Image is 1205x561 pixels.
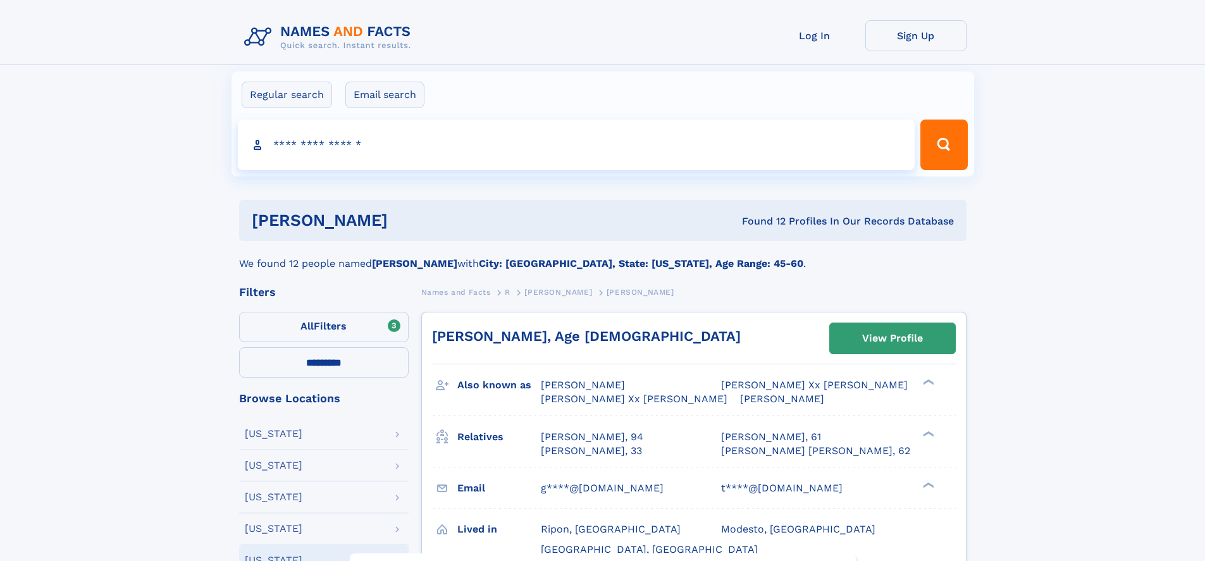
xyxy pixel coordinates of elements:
[920,481,935,489] div: ❯
[541,430,643,444] a: [PERSON_NAME], 94
[764,20,865,51] a: Log In
[920,429,935,438] div: ❯
[252,213,565,228] h1: [PERSON_NAME]
[541,523,681,535] span: Ripon, [GEOGRAPHIC_DATA]
[920,120,967,170] button: Search Button
[565,214,954,228] div: Found 12 Profiles In Our Records Database
[505,288,510,297] span: R
[457,374,541,396] h3: Also known as
[524,288,592,297] span: [PERSON_NAME]
[239,393,409,404] div: Browse Locations
[421,284,491,300] a: Names and Facts
[239,241,967,271] div: We found 12 people named with .
[239,20,421,54] img: Logo Names and Facts
[740,393,824,405] span: [PERSON_NAME]
[245,492,302,502] div: [US_STATE]
[238,120,915,170] input: search input
[524,284,592,300] a: [PERSON_NAME]
[245,429,302,439] div: [US_STATE]
[721,379,908,391] span: [PERSON_NAME] Xx [PERSON_NAME]
[721,444,910,458] a: [PERSON_NAME] [PERSON_NAME], 62
[721,523,875,535] span: Modesto, [GEOGRAPHIC_DATA]
[242,82,332,108] label: Regular search
[345,82,424,108] label: Email search
[865,20,967,51] a: Sign Up
[541,393,727,405] span: [PERSON_NAME] Xx [PERSON_NAME]
[721,430,821,444] a: [PERSON_NAME], 61
[541,444,642,458] a: [PERSON_NAME], 33
[300,320,314,332] span: All
[862,324,923,353] div: View Profile
[239,287,409,298] div: Filters
[607,288,674,297] span: [PERSON_NAME]
[457,519,541,540] h3: Lived in
[457,426,541,448] h3: Relatives
[239,312,409,342] label: Filters
[479,257,803,269] b: City: [GEOGRAPHIC_DATA], State: [US_STATE], Age Range: 45-60
[920,378,935,386] div: ❯
[372,257,457,269] b: [PERSON_NAME]
[245,460,302,471] div: [US_STATE]
[432,328,741,344] a: [PERSON_NAME], Age [DEMOGRAPHIC_DATA]
[245,524,302,534] div: [US_STATE]
[830,323,955,354] a: View Profile
[457,478,541,499] h3: Email
[541,543,758,555] span: [GEOGRAPHIC_DATA], [GEOGRAPHIC_DATA]
[541,379,625,391] span: [PERSON_NAME]
[505,284,510,300] a: R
